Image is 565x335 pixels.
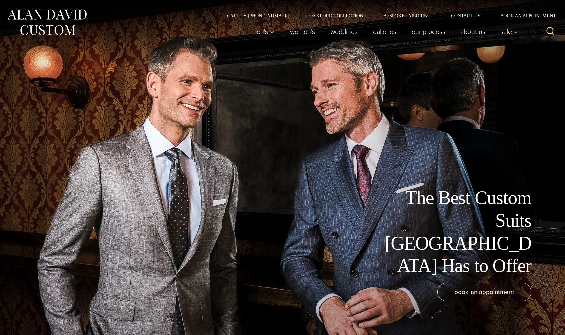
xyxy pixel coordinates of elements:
[251,28,275,35] span: Men’s
[490,13,558,18] a: Book an Appointment
[453,25,493,38] a: About Us
[323,25,366,38] a: weddings
[404,25,453,38] a: Our Process
[7,7,87,37] img: Alan David Custom
[454,287,514,297] span: book an appointment
[441,13,490,18] a: Contact Us
[217,13,299,18] a: Call Us [PHONE_NUMBER]
[373,13,441,18] a: Bespoke Tailoring
[380,187,531,277] h1: The Best Custom Suits [GEOGRAPHIC_DATA] Has to Offer
[217,13,558,18] nav: Secondary Navigation
[244,25,522,38] nav: Primary Navigation
[437,283,531,301] a: book an appointment
[542,24,558,40] button: View Search Form
[500,28,519,35] span: Sale
[282,25,323,38] a: Women’s
[299,13,373,18] a: Oxxford Collection
[366,25,404,38] a: Galleries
